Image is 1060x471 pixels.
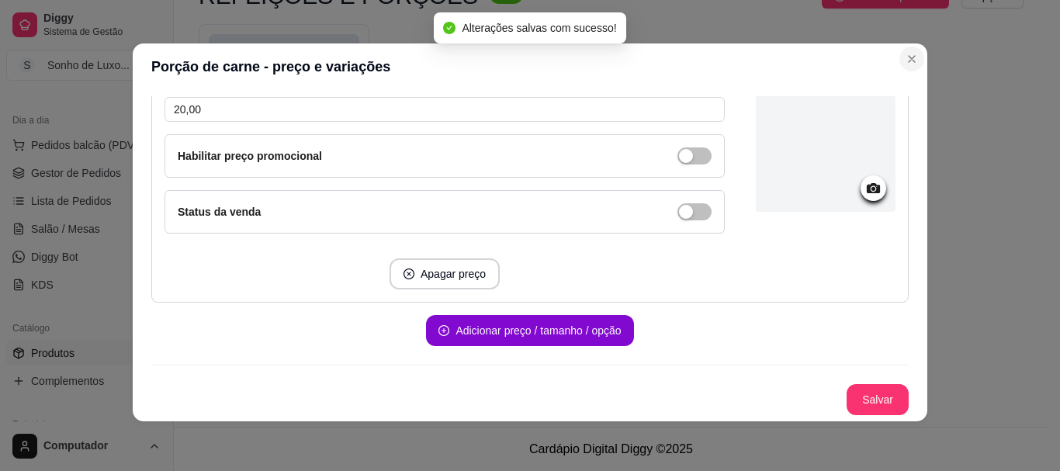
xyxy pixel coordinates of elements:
span: plus-circle [438,325,449,336]
button: plus-circleAdicionar preço / tamanho / opção [426,315,633,346]
span: close-circle [404,268,414,279]
label: Habilitar preço promocional [178,150,322,162]
label: Status da venda [178,206,261,218]
button: Salvar [847,384,909,415]
button: close-circleApagar preço [390,258,500,289]
span: Alterações salvas com sucesso! [462,22,616,34]
span: check-circle [443,22,456,34]
button: Close [899,47,924,71]
header: Porção de carne - preço e variações [133,43,927,90]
